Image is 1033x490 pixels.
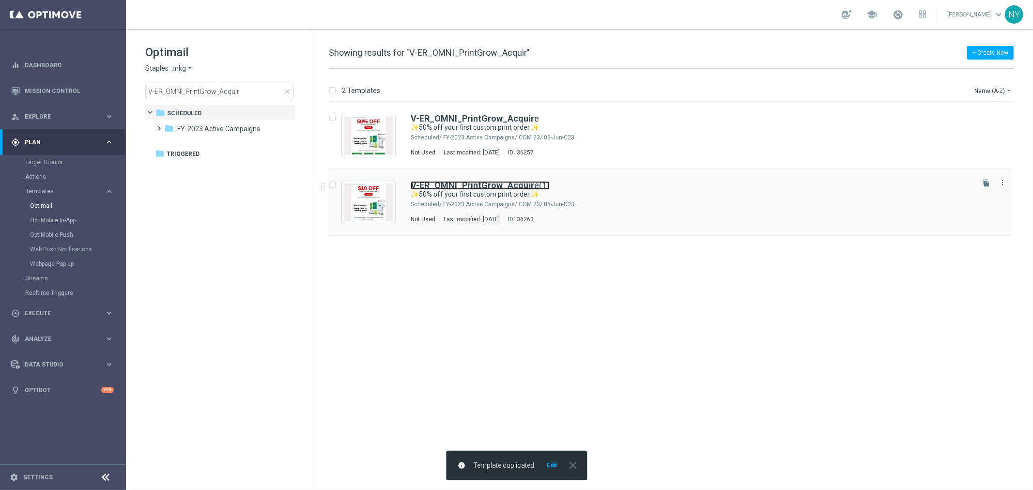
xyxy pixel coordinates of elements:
i: keyboard_arrow_right [105,334,114,343]
span: school [866,9,877,20]
a: Realtime Triggers [25,289,101,297]
b: V-ER_OMNI_PrintGrow_Acquir [411,113,534,123]
div: ✨50% off your first custom print order.✨ [411,123,972,132]
a: Dashboard [25,52,114,78]
div: Explore [11,112,105,121]
div: Templates [25,184,125,271]
span: Scheduled [167,109,201,118]
i: keyboard_arrow_right [105,187,114,196]
button: Staples_mkg arrow_drop_down [145,64,194,73]
span: Triggered [167,150,200,158]
a: Streams [25,275,101,282]
i: lightbulb [11,386,20,395]
i: person_search [11,112,20,121]
i: keyboard_arrow_right [105,138,114,147]
button: play_circle_outline Execute keyboard_arrow_right [11,309,114,317]
div: OptiMobile Push [30,228,125,242]
span: Staples_mkg [145,64,186,73]
a: Web Push Notifications [30,245,101,253]
i: file_copy [982,179,990,187]
div: Target Groups [25,155,125,169]
a: Settings [23,475,53,480]
div: Realtime Triggers [25,286,125,300]
i: keyboard_arrow_right [105,308,114,318]
input: Search Template [145,85,293,98]
i: arrow_drop_down [186,64,194,73]
i: close [567,459,579,472]
i: folder [155,108,165,118]
button: Templates keyboard_arrow_right [25,187,114,195]
span: close [283,88,291,95]
div: 36263 [517,215,534,223]
button: equalizer Dashboard [11,61,114,69]
img: 36257.jpeg [344,117,393,154]
span: Template duplicated [473,461,534,470]
div: Optimail [30,199,125,213]
button: Data Studio keyboard_arrow_right [11,361,114,368]
img: 36263.jpeg [344,184,393,221]
a: ✨50% off your first custom print order.✨ [411,190,950,199]
div: Streams [25,271,125,286]
div: Web Push Notifications [30,242,125,257]
a: OptiMobile In-App [30,216,101,224]
div: Webpage Pop-up [30,257,125,271]
a: Target Groups [25,158,101,166]
button: + Create New [967,46,1014,60]
button: file_copy [980,177,992,189]
div: Scheduled/ [411,134,442,141]
div: Scheduled/ [411,200,442,208]
a: Mission Control [25,78,114,104]
div: Not Used [411,215,435,223]
div: Analyze [11,335,105,343]
div: NY [1005,5,1023,24]
h1: Optimail [145,45,293,60]
span: .FY-2023 Active Campaigns [176,124,260,133]
div: Mission Control [11,78,114,104]
div: Optibot [11,377,114,403]
button: person_search Explore keyboard_arrow_right [11,113,114,121]
i: info [458,461,465,469]
i: keyboard_arrow_right [105,112,114,121]
span: Execute [25,310,105,316]
i: play_circle_outline [11,309,20,318]
span: keyboard_arrow_down [993,9,1004,20]
a: Optimail [30,202,101,210]
div: ✨50% off your first custom print order.✨ [411,190,972,199]
div: Plan [11,138,105,147]
button: close [566,461,579,469]
i: more_vert [999,179,1006,186]
div: +10 [101,387,114,393]
button: Mission Control [11,87,114,95]
a: V-ER_OMNI_PrintGrow_Acquire [411,114,539,123]
div: gps_fixed Plan keyboard_arrow_right [11,138,114,146]
div: Scheduled/.FY-2023 Active Campaigns/COM 23/06-Jun-C23 [443,200,972,208]
a: Actions [25,173,101,181]
div: ID: [504,149,534,156]
span: Analyze [25,336,105,342]
i: settings [10,473,18,482]
button: lightbulb Optibot +10 [11,386,114,394]
a: [PERSON_NAME]keyboard_arrow_down [946,7,1005,22]
a: Optibot [25,377,101,403]
div: Last modified: [DATE] [440,149,504,156]
div: Data Studio [11,360,105,369]
div: 36257 [517,149,534,156]
p: 2 Templates [342,86,380,95]
button: more_vert [998,177,1007,188]
a: V-ER_OMNI_PrintGrow_Acquire(1) [411,181,550,190]
button: track_changes Analyze keyboard_arrow_right [11,335,114,343]
div: Not Used [411,149,435,156]
a: OptiMobile Push [30,231,101,239]
div: OptiMobile In-App [30,213,125,228]
span: Data Studio [25,362,105,367]
span: Showing results for "V-ER_OMNI_PrintGrow_Acquir" [329,47,530,58]
div: Press SPACE to select this row. [319,169,1031,236]
a: ✨50% off your first custom print order.✨ [411,123,950,132]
